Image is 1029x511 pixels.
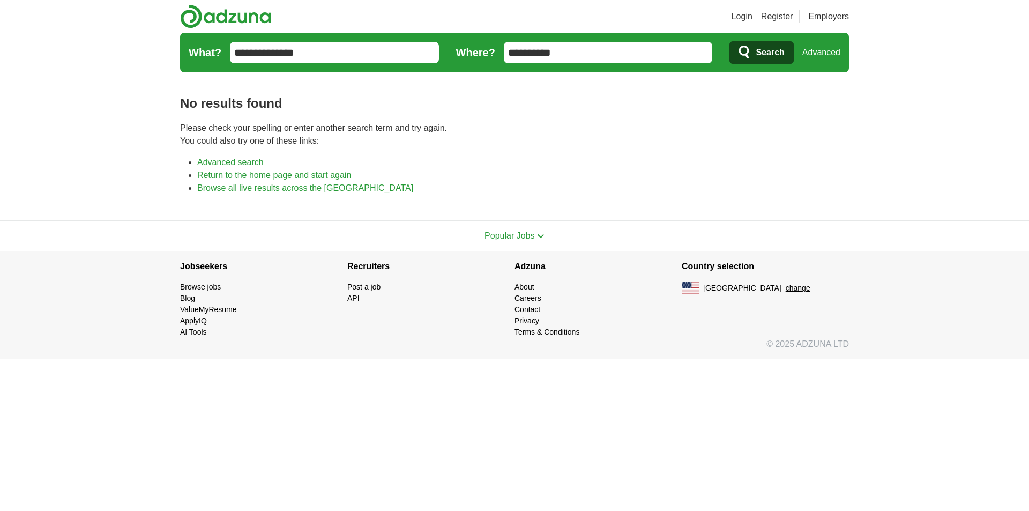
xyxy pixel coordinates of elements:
[347,283,381,291] a: Post a job
[197,171,351,180] a: Return to the home page and start again
[180,4,271,28] img: Adzuna logo
[171,338,857,359] div: © 2025 ADZUNA LTD
[197,183,413,192] a: Browse all live results across the [GEOGRAPHIC_DATA]
[514,316,539,325] a: Privacy
[514,294,541,302] a: Careers
[732,10,752,23] a: Login
[347,294,360,302] a: API
[756,42,784,63] span: Search
[180,294,195,302] a: Blog
[682,251,849,282] h4: Country selection
[729,41,793,64] button: Search
[514,283,534,291] a: About
[180,283,221,291] a: Browse jobs
[484,231,534,240] span: Popular Jobs
[456,45,495,61] label: Where?
[786,283,810,294] button: change
[682,282,699,294] img: US flag
[808,10,849,23] a: Employers
[180,94,849,113] h1: No results found
[180,305,237,314] a: ValueMyResume
[189,45,221,61] label: What?
[514,328,579,336] a: Terms & Conditions
[180,328,207,336] a: AI Tools
[180,316,207,325] a: ApplyIQ
[802,42,840,63] a: Advanced
[761,10,793,23] a: Register
[514,305,540,314] a: Contact
[537,234,545,239] img: toggle icon
[180,122,849,147] p: Please check your spelling or enter another search term and try again. You could also try one of ...
[703,283,781,294] span: [GEOGRAPHIC_DATA]
[197,158,264,167] a: Advanced search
